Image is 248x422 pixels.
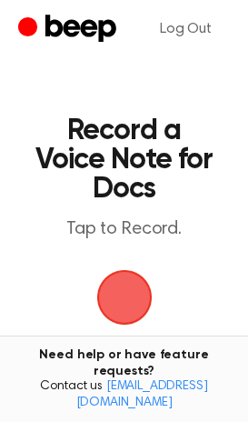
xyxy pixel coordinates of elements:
[76,380,208,409] a: [EMAIL_ADDRESS][DOMAIN_NAME]
[11,379,237,411] span: Contact us
[33,218,215,241] p: Tap to Record.
[142,7,230,51] a: Log Out
[97,270,152,325] img: Beep Logo
[33,116,215,204] h1: Record a Voice Note for Docs
[18,12,121,47] a: Beep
